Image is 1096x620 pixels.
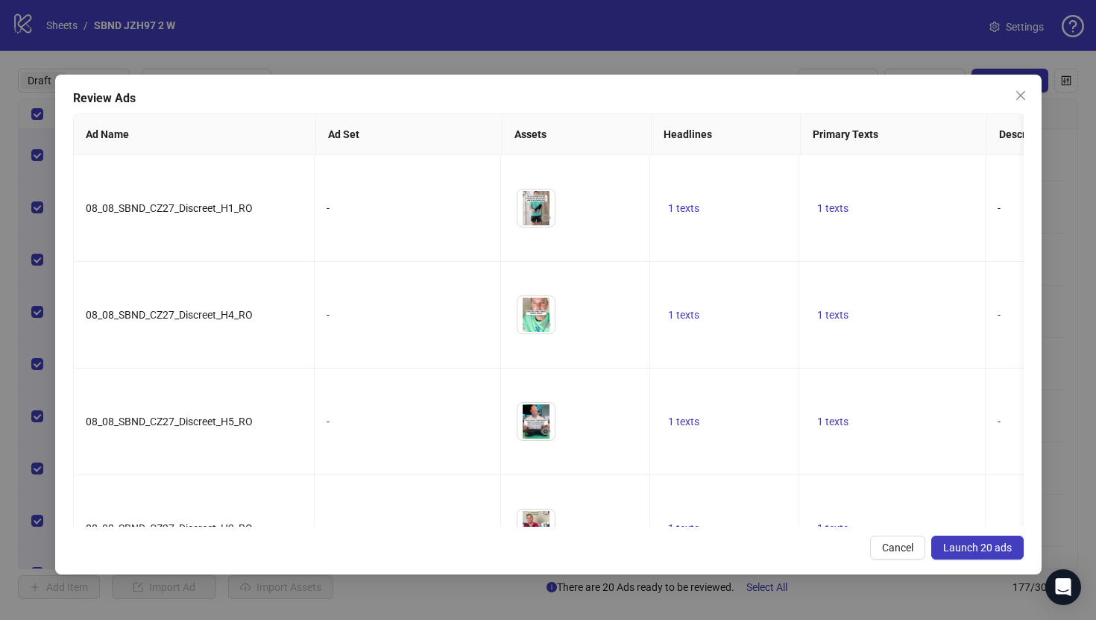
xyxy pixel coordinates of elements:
button: 1 texts [811,306,854,324]
button: 1 texts [662,199,705,217]
th: Ad Set [315,114,502,155]
span: 08_08_SBND_CZ27_Discreet_H4_RO [86,309,253,321]
span: 1 texts [817,522,848,534]
span: eye [541,319,551,330]
div: Open Intercom Messenger [1045,569,1081,605]
span: close [1015,90,1027,101]
span: - [998,202,1001,214]
th: Ad Name [74,114,316,155]
span: eye [541,426,551,436]
div: - [327,520,488,536]
div: Review Ads [73,90,1024,107]
span: Launch 20 ads [943,542,1012,554]
button: Preview [537,316,555,334]
button: Cancel [870,536,925,560]
span: - [998,522,1001,534]
button: Launch 20 ads [931,536,1024,560]
th: Assets [502,114,651,155]
div: - [327,200,488,216]
div: - [327,307,488,323]
span: 08_08_SBND_CZ27_Discreet_H1_RO [86,202,253,214]
button: 1 texts [662,519,705,537]
span: 1 texts [668,522,699,534]
button: Preview [537,209,555,227]
button: 1 texts [811,199,854,217]
span: - [998,309,1001,321]
img: Asset 1 [517,403,555,440]
th: Headlines [651,114,800,155]
span: 08_08_SBND_CZ27_Discreet_H5_RO [86,416,253,428]
span: 1 texts [817,416,848,428]
button: 1 texts [811,519,854,537]
button: Close [1009,84,1033,107]
span: 1 texts [668,416,699,428]
div: - [327,413,488,430]
span: - [998,416,1001,428]
img: Asset 1 [517,510,555,547]
button: 1 texts [662,306,705,324]
span: Cancel [882,542,913,554]
button: 1 texts [811,413,854,430]
button: 1 texts [662,413,705,430]
span: 08_08_SBND_CZ27_Discreet_H2_RO [86,522,253,534]
th: Primary Texts [800,114,986,155]
span: eye [541,213,551,223]
span: 1 texts [668,202,699,214]
img: Asset 1 [517,190,555,227]
span: 1 texts [817,309,848,321]
button: Preview [537,422,555,440]
img: Asset 1 [517,296,555,334]
span: 1 texts [817,202,848,214]
span: 1 texts [668,309,699,321]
